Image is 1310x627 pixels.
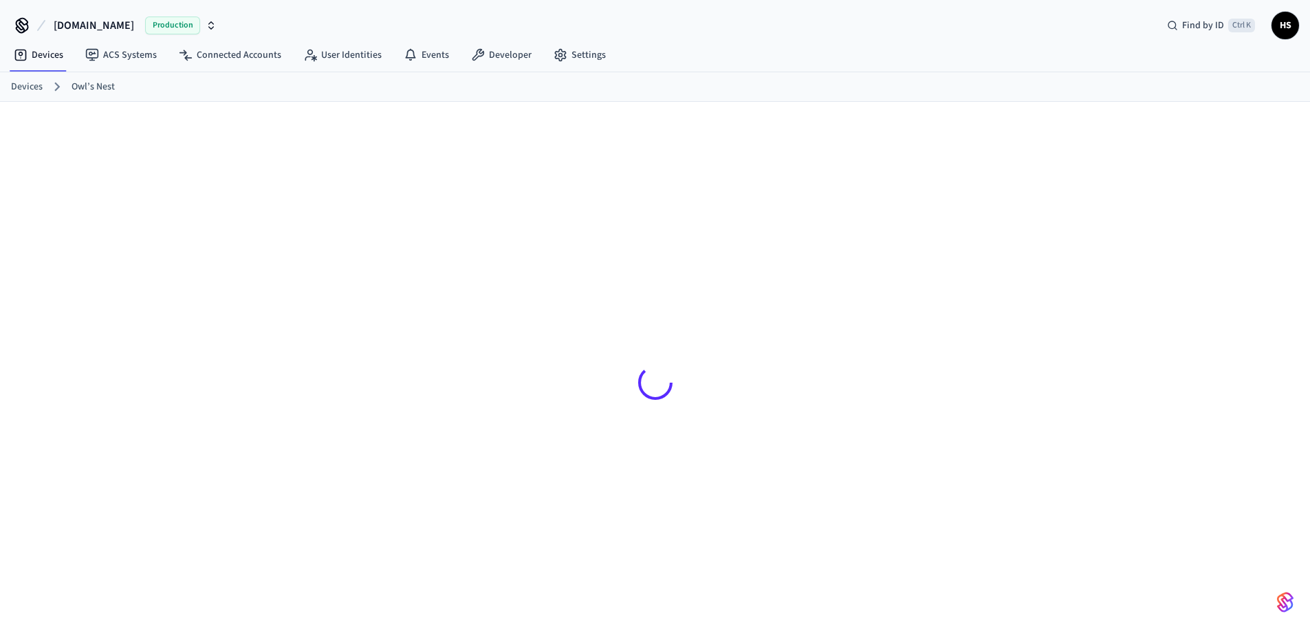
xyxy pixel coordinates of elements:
[145,17,200,34] span: Production
[543,43,617,67] a: Settings
[1228,19,1255,32] span: Ctrl K
[292,43,393,67] a: User Identities
[168,43,292,67] a: Connected Accounts
[1271,12,1299,39] button: HS
[1182,19,1224,32] span: Find by ID
[393,43,460,67] a: Events
[1277,591,1293,613] img: SeamLogoGradient.69752ec5.svg
[54,17,134,34] span: [DOMAIN_NAME]
[1156,13,1266,38] div: Find by IDCtrl K
[72,80,115,94] a: Owl’s Nest
[74,43,168,67] a: ACS Systems
[1273,13,1298,38] span: HS
[460,43,543,67] a: Developer
[11,80,43,94] a: Devices
[3,43,74,67] a: Devices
